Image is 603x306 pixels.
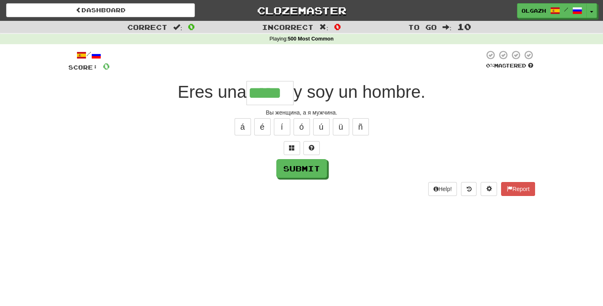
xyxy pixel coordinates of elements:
button: Report [501,182,535,196]
a: OlgaZh / [517,3,587,18]
span: To go [408,23,437,31]
span: : [319,24,328,31]
a: Clozemaster [207,3,396,18]
span: Eres una [178,82,246,101]
button: Round history (alt+y) [461,182,477,196]
strong: 500 Most Common [288,36,334,42]
button: ú [313,118,330,135]
div: Mastered [484,62,535,70]
span: Correct [127,23,167,31]
span: 0 [334,22,341,32]
span: 0 [188,22,195,32]
button: ñ [352,118,369,135]
span: 0 % [486,62,494,69]
button: á [235,118,251,135]
span: : [443,24,452,31]
button: ó [294,118,310,135]
div: / [68,50,110,60]
button: Switch sentence to multiple choice alt+p [284,141,300,155]
button: Help! [428,182,457,196]
button: í [274,118,290,135]
span: Incorrect [262,23,314,31]
button: é [254,118,271,135]
span: : [173,24,182,31]
span: 10 [457,22,471,32]
button: Submit [276,159,327,178]
button: ü [333,118,349,135]
span: OlgaZh [522,7,546,14]
span: Score: [68,64,98,71]
span: / [564,7,568,12]
span: y soy un hombre. [294,82,425,101]
span: 0 [103,61,110,71]
a: Dashboard [6,3,195,17]
div: Вы женщина, а я мужчина. [68,108,535,117]
button: Single letter hint - you only get 1 per sentence and score half the points! alt+h [303,141,320,155]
